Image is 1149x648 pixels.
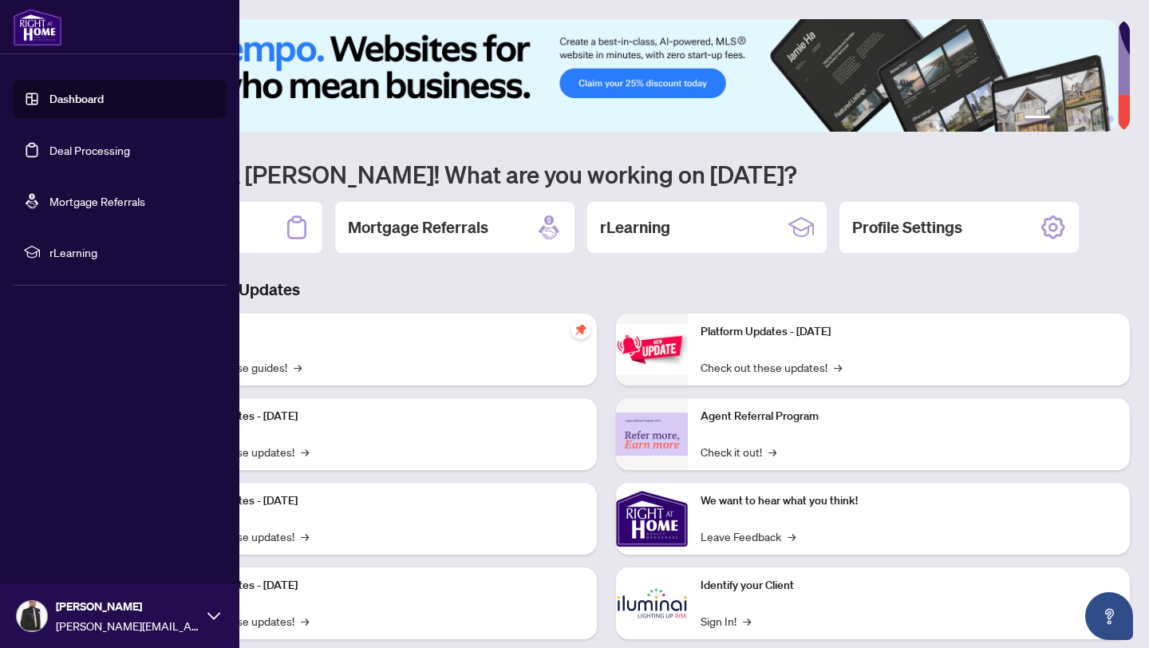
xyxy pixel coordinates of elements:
[701,612,751,630] a: Sign In!→
[1095,116,1101,122] button: 5
[701,443,776,460] a: Check it out!→
[301,527,309,545] span: →
[788,527,796,545] span: →
[571,320,590,339] span: pushpin
[168,577,584,595] p: Platform Updates - [DATE]
[56,598,199,615] span: [PERSON_NAME]
[1025,116,1050,122] button: 1
[1056,116,1063,122] button: 2
[701,492,1117,510] p: We want to hear what you think!
[56,617,199,634] span: [PERSON_NAME][EMAIL_ADDRESS][DOMAIN_NAME]
[1082,116,1088,122] button: 4
[49,194,145,208] a: Mortgage Referrals
[301,612,309,630] span: →
[701,358,842,376] a: Check out these updates!→
[168,492,584,510] p: Platform Updates - [DATE]
[768,443,776,460] span: →
[1085,592,1133,640] button: Open asap
[743,612,751,630] span: →
[701,577,1117,595] p: Identify your Client
[616,324,688,374] img: Platform Updates - June 23, 2025
[83,19,1118,132] img: Slide 0
[852,216,962,239] h2: Profile Settings
[17,601,47,631] img: Profile Icon
[49,243,215,261] span: rLearning
[834,358,842,376] span: →
[13,8,62,46] img: logo
[83,279,1130,301] h3: Brokerage & Industry Updates
[83,159,1130,189] h1: Welcome back [PERSON_NAME]! What are you working on [DATE]?
[301,443,309,460] span: →
[701,323,1117,341] p: Platform Updates - [DATE]
[1108,116,1114,122] button: 6
[168,408,584,425] p: Platform Updates - [DATE]
[616,413,688,456] img: Agent Referral Program
[616,483,688,555] img: We want to hear what you think!
[701,527,796,545] a: Leave Feedback→
[1069,116,1076,122] button: 3
[168,323,584,341] p: Self-Help
[49,92,104,106] a: Dashboard
[701,408,1117,425] p: Agent Referral Program
[348,216,488,239] h2: Mortgage Referrals
[49,143,130,157] a: Deal Processing
[600,216,670,239] h2: rLearning
[616,567,688,639] img: Identify your Client
[294,358,302,376] span: →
